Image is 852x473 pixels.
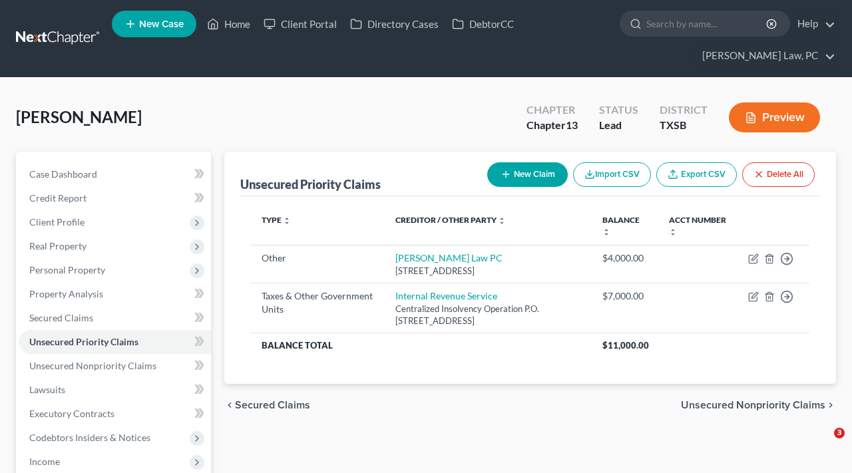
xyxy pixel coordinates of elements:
[29,432,150,443] span: Codebtors Insiders & Notices
[19,402,211,426] a: Executory Contracts
[19,306,211,330] a: Secured Claims
[395,252,503,263] a: [PERSON_NAME] Law PC
[19,330,211,354] a: Unsecured Priority Claims
[395,215,506,225] a: Creditor / Other Party unfold_more
[29,288,103,299] span: Property Analysis
[656,162,737,187] a: Export CSV
[224,400,235,410] i: chevron_left
[29,240,87,251] span: Real Property
[257,12,343,36] a: Client Portal
[602,228,610,236] i: unfold_more
[791,12,835,36] a: Help
[19,378,211,402] a: Lawsuits
[729,102,820,132] button: Preview
[29,384,65,395] span: Lawsuits
[29,408,114,419] span: Executory Contracts
[262,215,291,225] a: Type unfold_more
[646,11,768,36] input: Search by name...
[29,192,87,204] span: Credit Report
[602,289,648,303] div: $7,000.00
[807,428,839,460] iframe: Intercom live chat
[669,215,726,236] a: Acct Number unfold_more
[19,162,211,186] a: Case Dashboard
[283,217,291,225] i: unfold_more
[669,228,677,236] i: unfold_more
[742,162,815,187] button: Delete All
[262,251,374,265] div: Other
[681,400,825,410] span: Unsecured Nonpriority Claims
[527,102,578,118] div: Chapter
[139,19,184,29] span: New Case
[240,176,381,192] div: Unsecured Priority Claims
[235,400,310,410] span: Secured Claims
[224,400,310,410] button: chevron_left Secured Claims
[566,118,578,131] span: 13
[498,217,506,225] i: unfold_more
[487,162,568,187] button: New Claim
[602,215,640,236] a: Balance unfold_more
[19,186,211,210] a: Credit Report
[29,456,60,467] span: Income
[29,168,97,180] span: Case Dashboard
[599,118,638,133] div: Lead
[696,44,835,68] a: [PERSON_NAME] Law, PC
[602,340,649,351] span: $11,000.00
[29,264,105,275] span: Personal Property
[527,118,578,133] div: Chapter
[29,312,93,323] span: Secured Claims
[395,290,497,301] a: Internal Revenue Service
[445,12,521,36] a: DebtorCC
[200,12,257,36] a: Home
[19,354,211,378] a: Unsecured Nonpriority Claims
[573,162,651,187] button: Import CSV
[29,336,138,347] span: Unsecured Priority Claims
[599,102,638,118] div: Status
[343,12,445,36] a: Directory Cases
[19,282,211,306] a: Property Analysis
[29,360,156,371] span: Unsecured Nonpriority Claims
[602,251,648,265] div: $4,000.00
[262,289,374,316] div: Taxes & Other Government Units
[660,118,708,133] div: TXSB
[395,303,581,327] div: Centralized Insolvency Operation P.O. [STREET_ADDRESS]
[660,102,708,118] div: District
[251,333,592,357] th: Balance Total
[29,216,85,228] span: Client Profile
[681,400,836,410] button: Unsecured Nonpriority Claims chevron_right
[834,428,845,438] span: 3
[16,107,142,126] span: [PERSON_NAME]
[395,265,581,277] div: [STREET_ADDRESS]
[825,400,836,410] i: chevron_right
